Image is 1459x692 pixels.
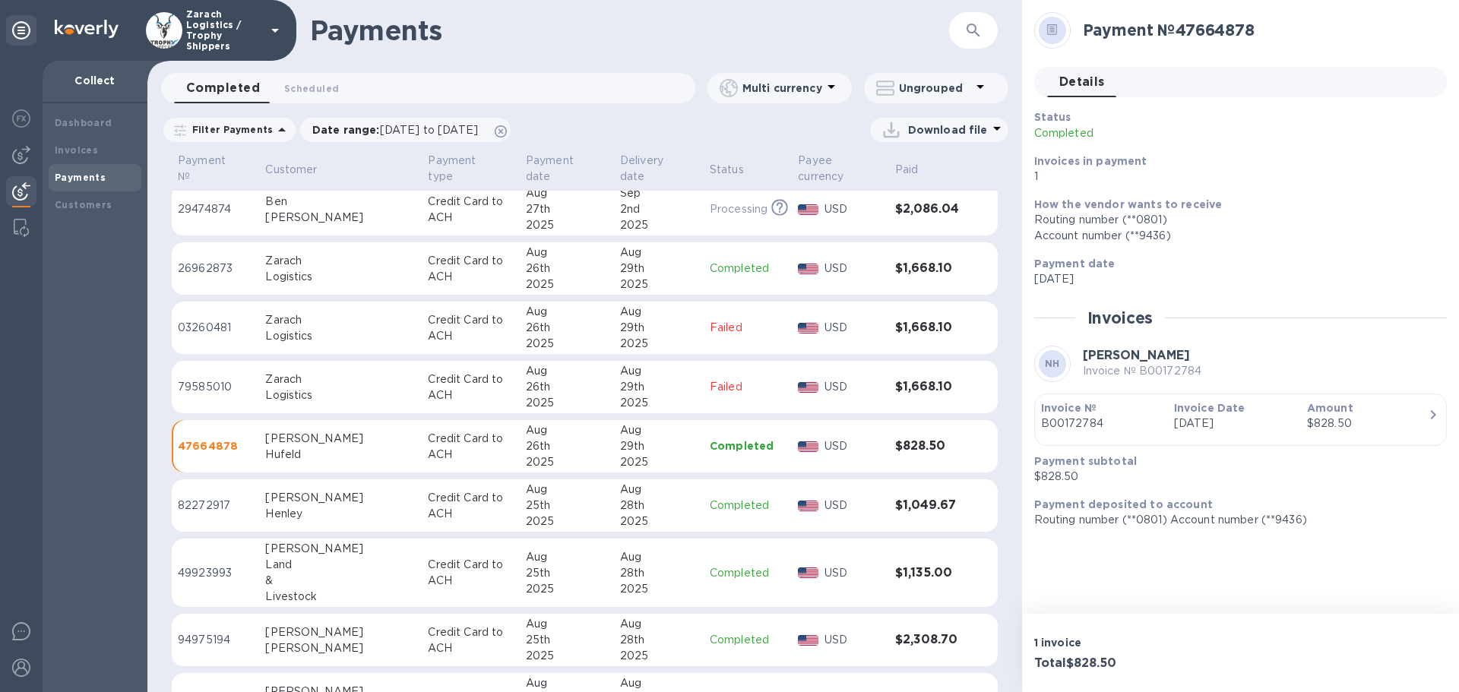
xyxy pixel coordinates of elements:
p: Date range : [312,122,486,137]
img: Logo [55,20,119,38]
p: Zarach Logistics / Trophy Shippers [186,9,262,52]
div: 25th [526,632,608,648]
p: Customer [265,162,317,178]
div: [PERSON_NAME] [265,431,416,447]
div: Logistics [265,269,416,285]
b: Payment date [1034,258,1116,270]
p: 94975194 [178,632,253,648]
div: 26th [526,379,608,395]
p: Processing [710,201,767,217]
div: Aug [526,245,608,261]
p: USD [824,201,883,217]
div: [PERSON_NAME] [265,490,416,506]
p: Completed [710,632,786,648]
div: 26th [526,320,608,336]
div: 2025 [620,648,698,664]
p: USD [824,565,883,581]
h2: Payment № 47664878 [1083,21,1435,39]
h3: $828.50 [895,439,967,453]
div: Aug [620,675,698,691]
div: Account number (**9436) [1034,228,1435,244]
p: 47664878 [178,438,253,453]
div: Land [265,557,416,573]
div: Zarach [265,253,416,269]
div: 2025 [620,395,698,411]
p: $828.50 [1034,469,1435,485]
div: Aug [526,616,608,632]
div: 26th [526,438,608,454]
h3: $1,049.67 [895,498,967,513]
b: Amount [1307,402,1353,414]
div: Aug [526,482,608,498]
p: 79585010 [178,379,253,395]
p: Download file [908,122,988,137]
p: Filter Payments [186,123,273,136]
p: Completed [1034,125,1302,141]
div: Aug [526,422,608,438]
div: Logistics [265,328,416,344]
p: Delivery date [620,153,678,185]
div: Aug [620,422,698,438]
b: Invoices [55,144,98,156]
div: Zarach [265,371,416,387]
p: Credit Card to ACH [428,253,513,285]
p: Multi currency [742,81,822,96]
img: USD [798,264,818,274]
span: [DATE] to [DATE] [380,124,478,136]
p: [DATE] [1034,271,1435,287]
p: Completed [710,565,786,581]
div: 2025 [526,648,608,664]
p: Routing number (**0801) Account number (**9436) [1034,512,1435,528]
p: 29474874 [178,201,253,217]
div: 27th [526,201,608,217]
div: Unpin categories [6,15,36,46]
p: Ungrouped [899,81,971,96]
p: Collect [55,73,135,88]
div: Aug [620,363,698,379]
p: USD [824,498,883,513]
div: Routing number (**0801) [1034,212,1435,228]
p: USD [824,320,883,336]
span: Status [710,162,764,178]
b: NH [1045,358,1060,369]
p: USD [824,261,883,276]
div: 2025 [526,276,608,292]
div: Aug [620,549,698,565]
div: 2025 [620,454,698,470]
b: Invoice № [1041,402,1097,414]
p: Completed [710,498,786,513]
p: 1 [1034,169,1435,185]
div: Henley [265,506,416,522]
div: 2025 [526,581,608,597]
div: [PERSON_NAME] [265,640,416,656]
span: Payment date [526,153,608,185]
div: Zarach [265,312,416,328]
div: 29th [620,438,698,454]
div: Aug [526,549,608,565]
b: Payments [55,172,106,183]
div: 28th [620,565,698,581]
div: 2025 [526,217,608,233]
img: USD [798,501,818,511]
p: Credit Card to ACH [428,490,513,522]
div: 28th [620,498,698,513]
div: Aug [526,304,608,320]
div: 2025 [620,217,698,233]
b: Payment deposited to account [1034,498,1213,510]
p: Failed [710,320,786,336]
div: Date range:[DATE] to [DATE] [300,118,511,142]
div: Ben [265,194,416,210]
p: Completed [710,438,786,453]
span: Paid [895,162,938,178]
div: Aug [620,245,698,261]
div: Aug [526,185,608,201]
h3: Total $828.50 [1034,656,1235,671]
h3: $1,668.10 [895,261,967,276]
p: Payee currency [798,153,862,185]
div: Sep [620,185,698,201]
span: Scheduled [284,81,339,96]
div: 2025 [526,513,608,529]
p: [DATE] [1174,416,1295,431]
b: Payment subtotal [1034,455,1137,467]
img: USD [798,441,818,452]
